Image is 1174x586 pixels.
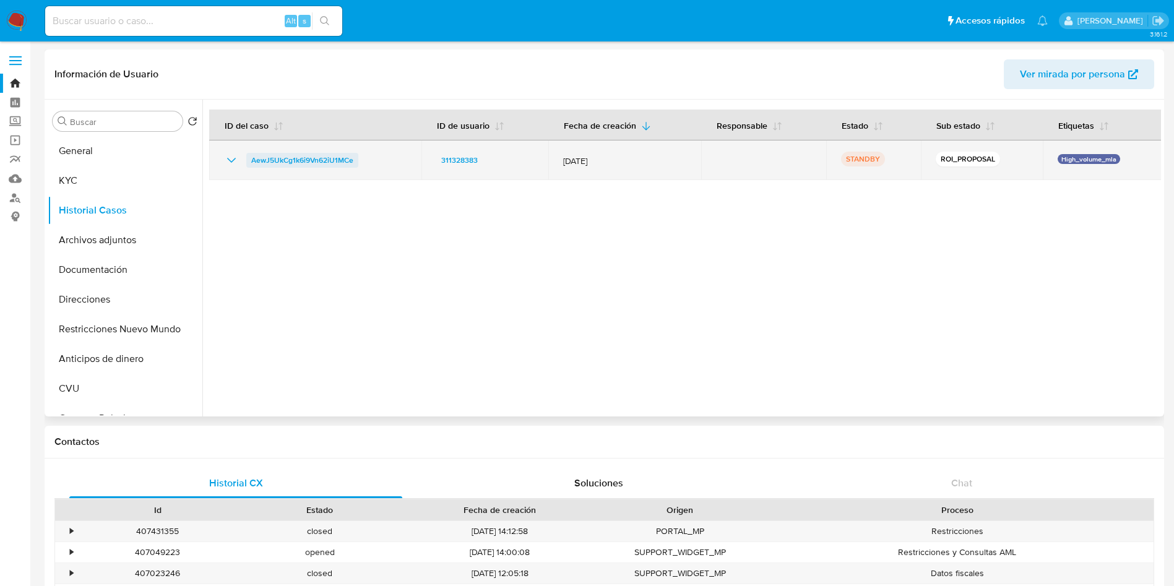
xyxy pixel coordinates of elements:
[54,436,1154,448] h1: Contactos
[77,563,239,584] div: 407023246
[48,166,202,196] button: KYC
[70,525,73,537] div: •
[1020,59,1125,89] span: Ver mirada por persona
[1152,14,1165,27] a: Salir
[239,542,401,562] div: opened
[70,116,178,127] input: Buscar
[410,504,590,516] div: Fecha de creación
[188,116,197,130] button: Volver al orden por defecto
[70,546,73,558] div: •
[1037,15,1048,26] a: Notificaciones
[48,136,202,166] button: General
[48,314,202,344] button: Restricciones Nuevo Mundo
[401,542,599,562] div: [DATE] 14:00:08
[599,563,761,584] div: SUPPORT_WIDGET_MP
[248,504,392,516] div: Estado
[1004,59,1154,89] button: Ver mirada por persona
[574,476,623,490] span: Soluciones
[608,504,753,516] div: Origen
[761,542,1154,562] div: Restricciones y Consultas AML
[48,285,202,314] button: Direcciones
[70,567,73,579] div: •
[58,116,67,126] button: Buscar
[85,504,230,516] div: Id
[401,563,599,584] div: [DATE] 12:05:18
[599,542,761,562] div: SUPPORT_WIDGET_MP
[956,14,1025,27] span: Accesos rápidos
[48,255,202,285] button: Documentación
[951,476,972,490] span: Chat
[48,344,202,374] button: Anticipos de dinero
[77,521,239,541] div: 407431355
[401,521,599,541] div: [DATE] 14:12:58
[48,196,202,225] button: Historial Casos
[761,521,1154,541] div: Restricciones
[48,374,202,403] button: CVU
[209,476,263,490] span: Historial CX
[761,563,1154,584] div: Datos fiscales
[77,542,239,562] div: 407049223
[312,12,337,30] button: search-icon
[239,521,401,541] div: closed
[770,504,1145,516] div: Proceso
[1077,15,1147,27] p: rocio.garcia@mercadolibre.com
[48,225,202,255] button: Archivos adjuntos
[303,15,306,27] span: s
[54,68,158,80] h1: Información de Usuario
[599,521,761,541] div: PORTAL_MP
[239,563,401,584] div: closed
[286,15,296,27] span: Alt
[45,13,342,29] input: Buscar usuario o caso...
[48,403,202,433] button: Cruces y Relaciones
